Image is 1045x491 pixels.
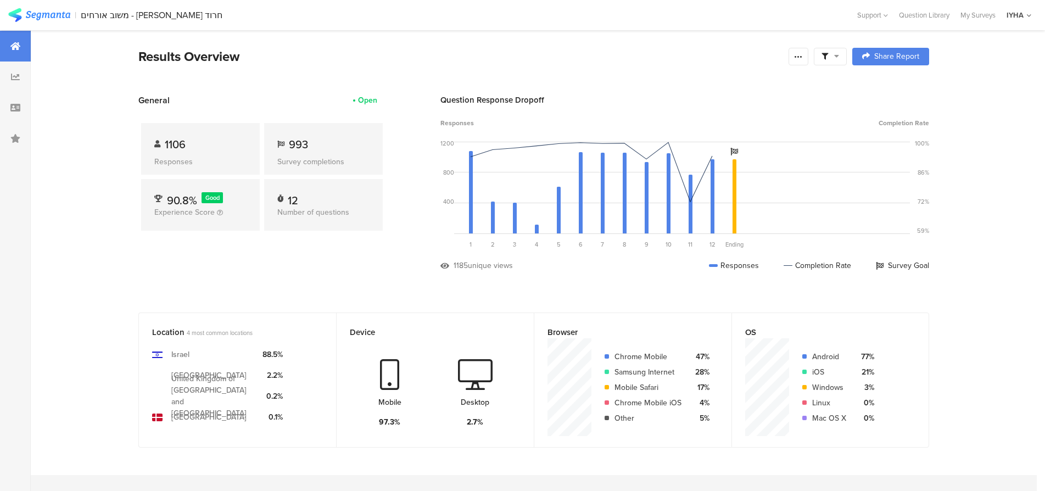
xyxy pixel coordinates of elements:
span: 7 [601,240,604,249]
div: Survey Goal [876,260,929,271]
div: Survey completions [277,156,370,168]
div: משוב אורחים - [PERSON_NAME] חרוד [81,10,222,20]
span: 9 [645,240,649,249]
div: 1185 [454,260,468,271]
span: 5 [557,240,561,249]
div: IYHA [1007,10,1024,20]
div: Mac OS X [812,412,846,424]
div: 77% [855,351,874,362]
span: Share Report [874,53,919,60]
span: Completion Rate [879,118,929,128]
div: Windows [812,382,846,393]
div: 800 [443,168,454,177]
div: Linux [812,397,846,409]
div: unique views [468,260,513,271]
div: 97.3% [379,416,400,428]
div: 59% [917,226,929,235]
span: 11 [688,240,692,249]
div: Open [358,94,377,106]
div: 17% [690,382,709,393]
div: Chrome Mobile iOS [614,397,681,409]
div: Chrome Mobile [614,351,681,362]
div: 1200 [440,139,454,148]
div: iOS [812,366,846,378]
span: 2 [491,240,495,249]
span: 4 most common locations [187,328,253,337]
div: Mobile Safari [614,382,681,393]
span: 1 [470,240,472,249]
a: My Surveys [955,10,1001,20]
div: 2.2% [262,370,283,381]
div: 0.2% [262,390,283,402]
div: Android [812,351,846,362]
i: Survey Goal [730,148,738,155]
div: United Kingdom of [GEOGRAPHIC_DATA] and [GEOGRAPHIC_DATA] [171,373,254,419]
div: 0% [855,397,874,409]
div: Desktop [461,397,489,408]
div: 12 [288,192,298,203]
div: 88.5% [262,349,283,360]
span: Experience Score [154,207,215,218]
span: 8 [623,240,626,249]
div: Location [152,326,305,338]
div: 3% [855,382,874,393]
div: Completion Rate [784,260,851,271]
div: 4% [690,397,709,409]
div: Samsung Internet [614,366,681,378]
span: 6 [579,240,583,249]
div: 0% [855,412,874,424]
span: 4 [535,240,538,249]
div: Device [350,326,502,338]
div: [GEOGRAPHIC_DATA] [171,411,247,423]
div: 100% [915,139,929,148]
div: 72% [918,197,929,206]
div: Israel [171,349,189,360]
div: Browser [547,326,700,338]
div: 2.7% [467,416,483,428]
span: Number of questions [277,207,349,218]
div: Support [857,7,888,24]
div: [GEOGRAPHIC_DATA] [171,370,247,381]
div: Responses [154,156,247,168]
div: Results Overview [138,47,783,66]
div: Ending [723,240,745,249]
span: 1106 [165,136,186,153]
div: | [75,9,76,21]
span: 90.8% [167,192,197,209]
img: segmanta logo [8,8,70,22]
div: OS [745,326,897,338]
div: Question Response Dropoff [440,94,929,106]
div: 5% [690,412,709,424]
div: 47% [690,351,709,362]
div: 400 [443,197,454,206]
div: Other [614,412,681,424]
div: 0.1% [262,411,283,423]
div: 21% [855,366,874,378]
span: Responses [440,118,474,128]
a: Question Library [893,10,955,20]
span: General [138,94,170,107]
span: Good [205,193,220,202]
div: 28% [690,366,709,378]
div: Responses [709,260,759,271]
div: Mobile [378,397,401,408]
span: 10 [666,240,672,249]
span: 12 [709,240,716,249]
span: 3 [513,240,516,249]
div: 86% [918,168,929,177]
span: 993 [289,136,308,153]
